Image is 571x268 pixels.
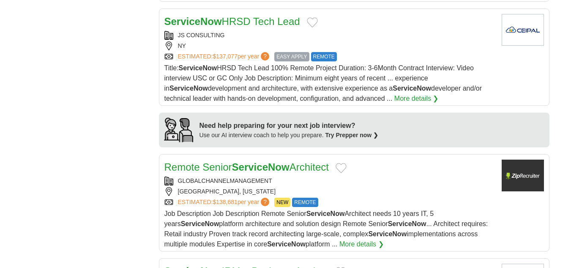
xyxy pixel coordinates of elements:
[181,220,219,227] strong: ServiceNow
[311,52,337,61] span: REMOTE
[164,177,495,185] div: GLOBALCHANNELMANAGEMENT
[394,94,439,104] a: More details ❯
[213,53,237,60] span: $137,077
[164,31,495,40] div: JS CONSULTING
[199,131,379,140] div: Use our AI interview coach to help you prepare.
[213,199,237,205] span: $138,681
[164,41,495,50] div: NY
[368,230,407,238] strong: ServiceNow
[261,198,269,206] span: ?
[307,17,318,28] button: Add to favorite jobs
[178,198,271,207] a: ESTIMATED:$138,681per year?
[274,198,290,207] span: NEW
[502,14,544,46] img: Company logo
[502,160,544,191] img: Company logo
[164,161,329,173] a: Remote SeniorServiceNowArchitect
[388,220,426,227] strong: ServiceNow
[306,210,345,217] strong: ServiceNow
[164,64,482,102] span: Title: HRSD Tech Lead 100% Remote Project Duration: 3-6Month Contract Interview: Video interview ...
[336,163,347,173] button: Add to favorite jobs
[267,240,306,248] strong: ServiceNow
[261,52,269,61] span: ?
[164,210,488,248] span: Job Description Job Description Remote Senior Architect needs 10 years IT, 5 years platform archi...
[164,16,222,27] strong: ServiceNow
[164,16,300,27] a: ServiceNowHRSD Tech Lead
[274,52,309,61] span: EASY APPLY
[179,64,217,72] strong: ServiceNow
[169,85,208,92] strong: ServiceNow
[393,85,431,92] strong: ServiceNow
[199,121,379,131] div: Need help preparing for your next job interview?
[178,52,271,61] a: ESTIMATED:$137,077per year?
[164,187,495,196] div: [GEOGRAPHIC_DATA], [US_STATE]
[292,198,318,207] span: REMOTE
[339,239,384,249] a: More details ❯
[325,132,379,138] a: Try Prepper now ❯
[232,161,290,173] strong: ServiceNow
